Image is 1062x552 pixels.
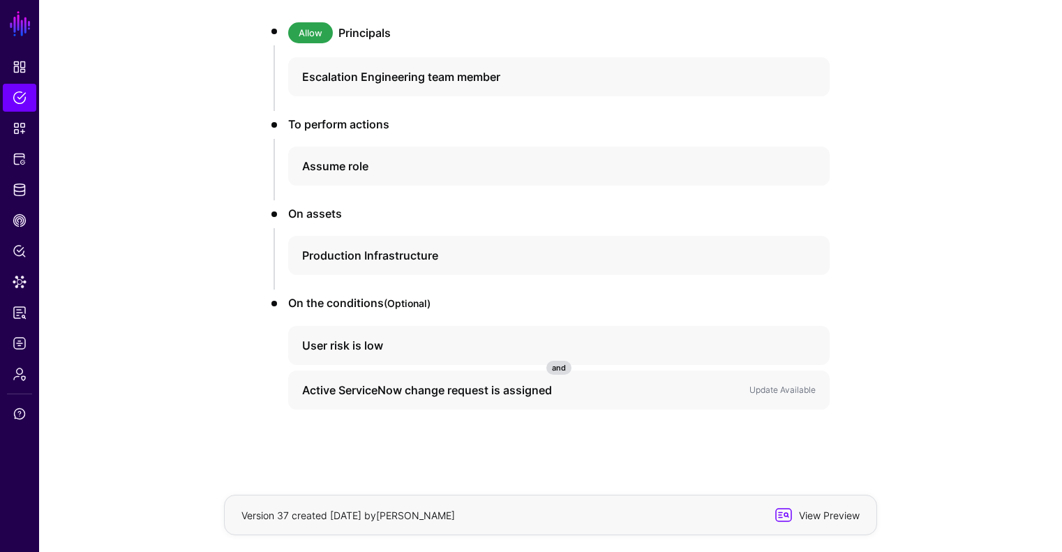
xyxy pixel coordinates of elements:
[3,329,36,357] a: Logs
[302,68,791,85] h4: Escalation Engineering team member
[376,509,455,521] app-identifier: [PERSON_NAME]
[13,91,27,105] span: Policies
[288,205,830,222] h3: On assets
[384,297,431,309] small: (Optional)
[13,152,27,166] span: Protected Systems
[239,508,772,523] div: Version 37 created [DATE] by
[3,360,36,388] a: Admin
[3,114,36,142] a: Snippets
[3,207,36,234] a: CAEP Hub
[3,299,36,327] a: Reports
[13,244,27,258] span: Policy Lens
[13,407,27,421] span: Support
[3,268,36,296] a: Data Lens
[793,508,862,523] span: View Preview
[13,60,27,74] span: Dashboard
[3,176,36,204] a: Identity Data Fabric
[288,22,333,43] span: Allow
[288,294,830,312] h3: On the conditions
[302,158,791,174] h4: Assume role
[3,145,36,173] a: Protected Systems
[288,116,830,133] h3: To perform actions
[13,121,27,135] span: Snippets
[3,84,36,112] a: Policies
[13,367,27,381] span: Admin
[302,247,791,264] h4: Production Infrastructure
[3,53,36,81] a: Dashboard
[302,382,719,398] h4: Active ServiceNow change request is assigned
[13,275,27,289] span: Data Lens
[13,214,27,227] span: CAEP Hub
[13,306,27,320] span: Reports
[749,385,816,395] a: Update Available
[338,24,830,41] h3: Principals
[546,361,571,375] span: and
[13,336,27,350] span: Logs
[13,183,27,197] span: Identity Data Fabric
[3,237,36,265] a: Policy Lens
[8,8,32,39] a: SGNL
[302,337,791,354] h4: User risk is low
